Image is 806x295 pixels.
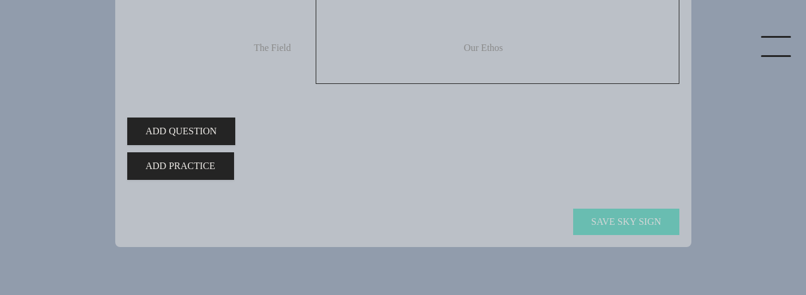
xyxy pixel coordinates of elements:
span: Save Sky Sign [591,215,661,229]
a: menu [742,36,802,60]
span: Add Question [146,124,217,139]
button: Add Question [127,118,236,145]
span: Add Practice [146,159,215,173]
button: Add Practice [127,152,234,180]
a: The Field [254,41,291,55]
a: Our Ethos [464,41,503,55]
button: Save Sky Sign [573,209,679,235]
